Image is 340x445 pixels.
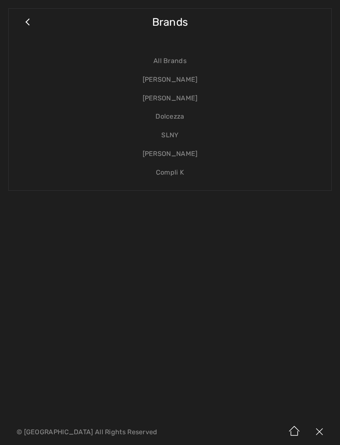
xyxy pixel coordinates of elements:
a: All Brands [17,52,323,71]
a: SLNY [17,126,323,145]
a: [PERSON_NAME] [17,71,323,89]
span: Help [19,6,36,13]
a: Compli K [17,163,323,182]
span: Brands [152,7,188,37]
p: © [GEOGRAPHIC_DATA] All Rights Reserved [17,429,200,435]
a: Dolcezza [17,107,323,126]
a: [PERSON_NAME] [17,145,323,163]
img: Home [282,419,307,445]
img: X [307,419,332,445]
a: [PERSON_NAME] [17,89,323,108]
